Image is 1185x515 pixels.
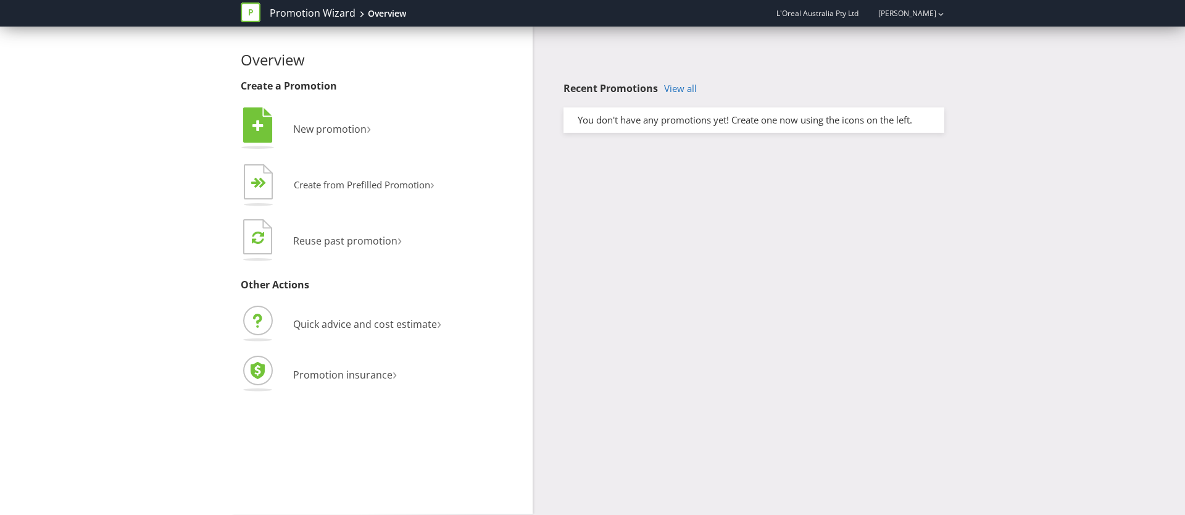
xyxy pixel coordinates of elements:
span: New promotion [293,122,367,136]
tspan:  [252,119,264,133]
span: Promotion insurance [293,368,393,382]
h2: Overview [241,52,523,68]
h3: Create a Promotion [241,81,523,92]
span: Reuse past promotion [293,234,397,248]
a: Promotion Wizard [270,6,355,20]
tspan:  [252,230,264,245]
span: › [397,229,402,249]
tspan:  [259,177,267,189]
span: Quick advice and cost estimate [293,317,437,331]
div: You don't have any promotions yet! Create one now using the icons on the left. [568,114,939,127]
a: View all [664,83,697,94]
a: Quick advice and cost estimate› [241,317,441,331]
h3: Other Actions [241,280,523,291]
button: Create from Prefilled Promotion› [241,161,435,211]
span: › [393,363,397,383]
span: Create from Prefilled Promotion [294,178,430,191]
a: Promotion insurance› [241,368,397,382]
div: Overview [368,7,406,20]
span: Recent Promotions [563,82,658,95]
span: › [437,312,441,333]
span: L'Oreal Australia Pty Ltd [776,8,859,19]
span: › [430,174,434,193]
a: [PERSON_NAME] [866,8,936,19]
span: › [367,117,371,138]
